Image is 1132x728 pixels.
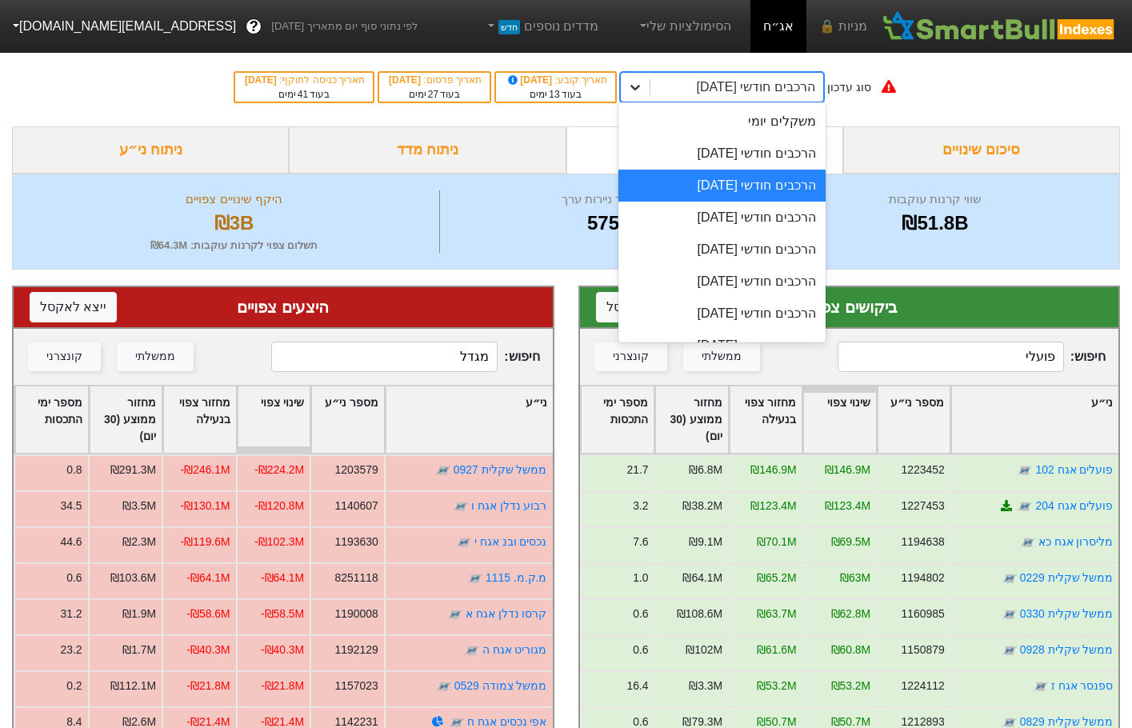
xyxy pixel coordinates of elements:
div: ₪53.2M [830,678,870,694]
span: חיפוש : [838,342,1106,372]
div: 1194638 [901,534,944,550]
div: 1203579 [335,462,378,478]
div: ₪291.3M [110,462,156,478]
span: [DATE] [245,74,279,86]
span: ? [250,16,258,38]
a: ממשל שקלית 0928 [1019,643,1113,656]
div: הרכבים חודשי [DATE] [618,298,826,330]
div: 3.2 [633,498,648,514]
div: שווי קרנות עוקבות [771,190,1099,209]
div: ביקושים והיצעים צפויים [566,126,843,174]
a: ממשל צמודה 0529 [454,679,547,692]
a: הסימולציות שלי [630,10,738,42]
div: ₪69.5M [830,534,870,550]
img: tase link [1017,498,1033,514]
div: -₪64.1M [261,570,304,586]
div: 8251118 [335,570,378,586]
div: ₪102M [686,642,722,658]
a: קרסו נדלן אגח א [466,607,547,620]
div: Toggle SortBy [238,386,310,453]
div: 16.4 [626,678,648,694]
div: ממשלתי [702,348,742,366]
div: 1192129 [335,642,378,658]
input: 195 רשומות... [838,342,1064,372]
div: Toggle SortBy [15,386,88,453]
button: ייצא לאקסל [30,292,117,322]
div: הרכבים חודשי [DATE] [618,138,826,170]
div: -₪102.3M [254,534,304,550]
div: 1227453 [901,498,944,514]
div: ₪1.7M [122,642,156,658]
a: ממשל שקלית 0229 [1019,571,1113,584]
div: Toggle SortBy [655,386,728,453]
div: 1190008 [335,606,378,622]
div: 1157023 [335,678,378,694]
div: תאריך פרסום : [387,73,482,87]
span: 13 [549,89,559,100]
div: ₪53.2M [756,678,796,694]
div: -₪21.8M [186,678,230,694]
div: 0.6 [633,606,648,622]
div: ₪62.8M [830,606,870,622]
div: 1224112 [901,678,944,694]
div: Toggle SortBy [878,386,950,453]
div: Toggle SortBy [581,386,654,453]
div: קונצרני [613,348,649,366]
div: בעוד ימים [387,87,482,102]
div: ₪6.8M [689,462,722,478]
div: 1.0 [633,570,648,586]
div: 1140607 [335,498,378,514]
a: רבוע נדלן אגח ו [471,499,547,512]
div: -₪224.2M [254,462,304,478]
a: פועלים אגח 102 [1035,463,1113,476]
div: 23.2 [60,642,82,658]
div: ₪103.6M [110,570,156,586]
div: היקף שינויים צפויים [33,190,435,209]
div: מספר ניירות ערך [444,190,762,209]
span: חיפוש : [271,342,539,372]
div: Toggle SortBy [90,386,162,453]
div: -₪64.1M [186,570,230,586]
div: 0.6 [66,570,82,586]
a: ממשל שקלית 0330 [1019,607,1113,620]
img: tase link [464,642,480,658]
a: מליסרון אגח כא [1038,535,1113,548]
div: ₪112.1M [110,678,156,694]
div: ממשלתי [135,348,175,366]
span: 27 [428,89,438,100]
div: הרכבים חודשי [DATE] [618,170,826,202]
div: תשלום צפוי לקרנות עוקבות : ₪64.3M [33,238,435,254]
div: Toggle SortBy [951,386,1118,453]
div: ₪123.4M [750,498,796,514]
div: ₪3B [33,209,435,238]
div: קונצרני [46,348,82,366]
div: הרכבים חודשי [DATE] [618,234,826,266]
div: ₪65.2M [756,570,796,586]
div: 1150879 [901,642,944,658]
div: ₪2.3M [122,534,156,550]
img: tase link [456,534,472,550]
div: 31.2 [60,606,82,622]
span: [DATE] [389,74,423,86]
div: סוג עדכון [827,79,871,96]
div: Toggle SortBy [730,386,802,453]
img: tase link [1001,606,1017,622]
div: ₪63.7M [756,606,796,622]
div: 1160985 [901,606,944,622]
a: פועלים אגח 204 [1035,499,1113,512]
div: 0.8 [66,462,82,478]
div: -₪21.8M [261,678,304,694]
div: ₪38.2M [682,498,722,514]
div: ₪146.9M [750,462,796,478]
div: 21.7 [626,462,648,478]
div: הרכבים חודשי [DATE] [618,202,826,234]
div: 575 [444,209,762,238]
img: tase link [447,606,463,622]
button: ממשלתי [683,342,760,371]
div: ניתוח מדד [289,126,566,174]
img: tase link [1032,678,1048,694]
img: tase link [467,570,483,586]
input: 380 רשומות... [271,342,498,372]
div: בעוד ימים [243,87,365,102]
img: tase link [436,678,452,694]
